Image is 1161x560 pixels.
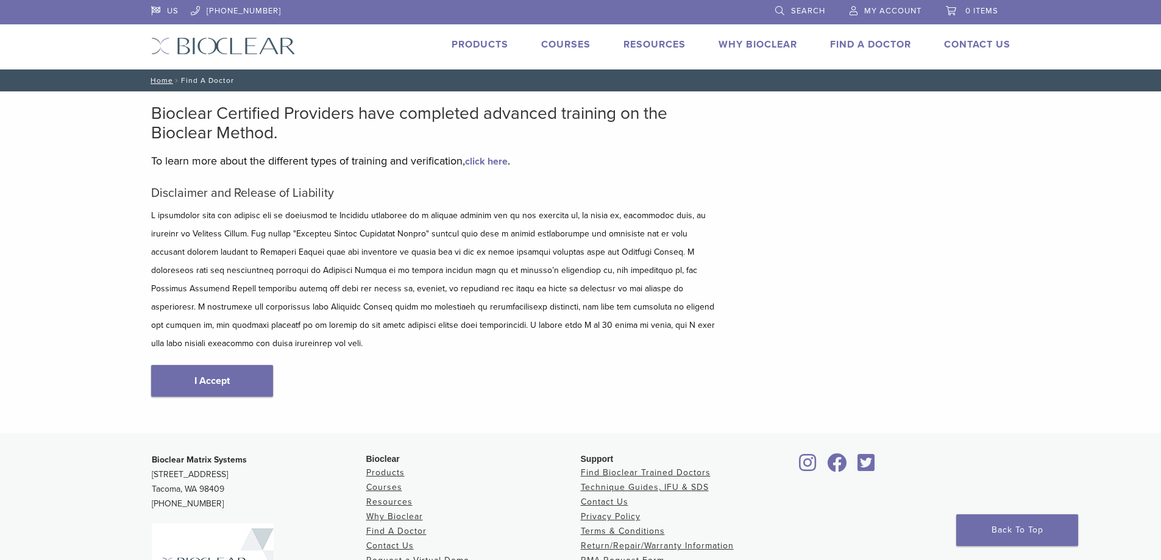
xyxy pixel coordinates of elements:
[366,541,414,551] a: Contact Us
[541,38,591,51] a: Courses
[791,6,825,16] span: Search
[465,155,508,168] a: click here
[854,461,879,473] a: Bioclear
[152,455,247,465] strong: Bioclear Matrix Systems
[944,38,1010,51] a: Contact Us
[719,38,797,51] a: Why Bioclear
[173,77,181,83] span: /
[151,365,273,397] a: I Accept
[823,461,851,473] a: Bioclear
[581,526,665,536] a: Terms & Conditions
[366,482,402,492] a: Courses
[151,37,296,55] img: Bioclear
[795,461,821,473] a: Bioclear
[151,207,718,353] p: L ipsumdolor sita con adipisc eli se doeiusmod te Incididu utlaboree do m aliquae adminim ven qu ...
[581,541,734,551] a: Return/Repair/Warranty Information
[830,38,911,51] a: Find A Doctor
[581,467,711,478] a: Find Bioclear Trained Doctors
[581,454,614,464] span: Support
[366,454,400,464] span: Bioclear
[151,104,718,143] h2: Bioclear Certified Providers have completed advanced training on the Bioclear Method.
[366,511,423,522] a: Why Bioclear
[623,38,686,51] a: Resources
[366,467,405,478] a: Products
[956,514,1078,546] a: Back To Top
[147,76,173,85] a: Home
[152,453,366,511] p: [STREET_ADDRESS] Tacoma, WA 98409 [PHONE_NUMBER]
[581,482,709,492] a: Technique Guides, IFU & SDS
[581,511,641,522] a: Privacy Policy
[142,69,1020,91] nav: Find A Doctor
[452,38,508,51] a: Products
[366,497,413,507] a: Resources
[965,6,998,16] span: 0 items
[581,497,628,507] a: Contact Us
[151,186,718,200] h5: Disclaimer and Release of Liability
[151,152,718,170] p: To learn more about the different types of training and verification, .
[864,6,921,16] span: My Account
[366,526,427,536] a: Find A Doctor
